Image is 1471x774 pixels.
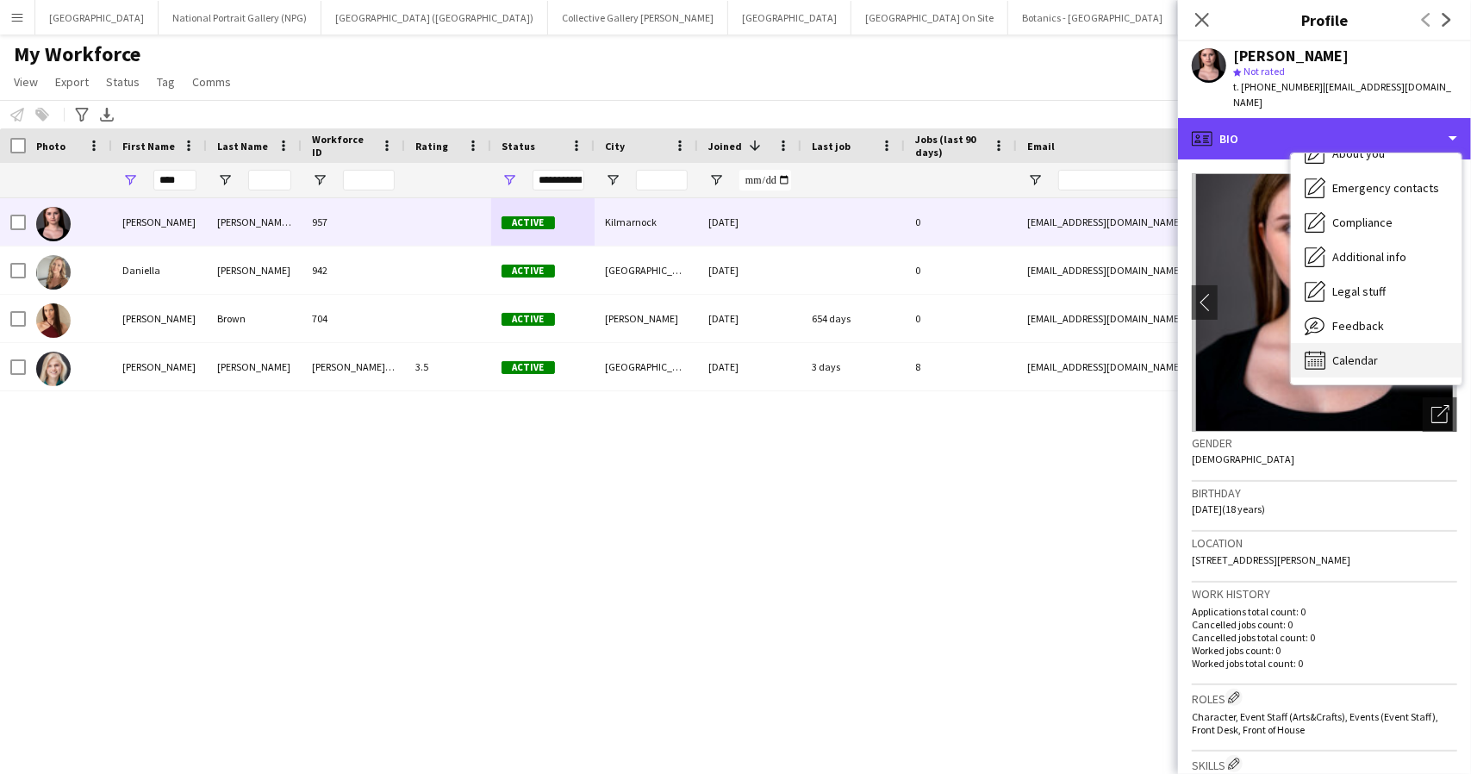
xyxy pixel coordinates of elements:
div: [PERSON_NAME] [207,247,302,294]
div: [GEOGRAPHIC_DATA] [595,247,698,294]
app-action-btn: Export XLSX [97,104,117,125]
img: Isabella Stevenson-Olds [36,352,71,386]
button: [GEOGRAPHIC_DATA] [728,1,851,34]
h3: Gender [1192,435,1457,451]
input: Joined Filter Input [739,170,791,190]
span: Calendar [1332,353,1378,368]
button: [GEOGRAPHIC_DATA] ([GEOGRAPHIC_DATA]) [321,1,548,34]
div: [DATE] [698,247,801,294]
button: National Portrait Gallery (NPG) [159,1,321,34]
button: Open Filter Menu [217,172,233,188]
span: Rating [415,140,448,153]
div: Bio [1178,118,1471,159]
span: [DATE] (18 years) [1192,502,1265,515]
div: Feedback [1291,309,1462,343]
span: About you [1332,146,1385,161]
input: Email Filter Input [1058,170,1351,190]
span: Active [502,216,555,229]
a: View [7,71,45,93]
button: Collective Gallery [PERSON_NAME] [548,1,728,34]
button: [GEOGRAPHIC_DATA] [35,1,159,34]
span: Last job [812,140,851,153]
span: [STREET_ADDRESS][PERSON_NAME] [1192,553,1350,566]
div: [PERSON_NAME] [112,295,207,342]
span: t. [PHONE_NUMBER] [1233,80,1323,93]
button: Botanics - [GEOGRAPHIC_DATA] [1008,1,1177,34]
h3: Profile [1178,9,1471,31]
span: Additional info [1332,249,1406,265]
span: Comms [192,74,231,90]
span: Character, Event Staff (Arts&Crafts), Events (Event Staff), Front Desk, Front of House [1192,710,1438,736]
span: [DEMOGRAPHIC_DATA] [1192,453,1294,465]
span: View [14,74,38,90]
div: 8 [905,343,1017,390]
h3: Location [1192,535,1457,551]
button: Open Filter Menu [1027,172,1043,188]
p: Applications total count: 0 [1192,605,1457,618]
span: | [EMAIL_ADDRESS][DOMAIN_NAME] [1233,80,1451,109]
span: Export [55,74,89,90]
p: Worked jobs total count: 0 [1192,657,1457,670]
div: Daniella [112,247,207,294]
div: Brown [207,295,302,342]
div: Open photos pop-in [1423,397,1457,432]
span: Active [502,265,555,278]
div: 654 days [801,295,905,342]
div: [EMAIL_ADDRESS][DOMAIN_NAME] [1017,295,1362,342]
h3: Roles [1192,689,1457,707]
span: Active [502,313,555,326]
div: 0 [905,198,1017,246]
span: Active [502,361,555,374]
div: Kilmarnock [595,198,698,246]
div: 3 days [801,343,905,390]
span: Emergency contacts [1332,180,1439,196]
span: Feedback [1332,318,1384,334]
span: My Workforce [14,41,140,67]
app-action-btn: Advanced filters [72,104,92,125]
img: Crew avatar or photo [1192,173,1457,432]
div: 957 [302,198,405,246]
a: Export [48,71,96,93]
button: Open Filter Menu [502,172,517,188]
div: [GEOGRAPHIC_DATA] [595,343,698,390]
input: Last Name Filter Input [248,170,291,190]
div: [PERSON_NAME] [112,343,207,390]
div: 3.5 [405,343,491,390]
div: 0 [905,295,1017,342]
button: Open Filter Menu [122,172,138,188]
span: Jobs (last 90 days) [915,133,986,159]
img: Ella Brown [36,303,71,338]
h3: Work history [1192,586,1457,602]
h3: Birthday [1192,485,1457,501]
button: [GEOGRAPHIC_DATA] On Site [851,1,1008,34]
span: Workforce ID [312,133,374,159]
div: About you [1291,136,1462,171]
button: Open Filter Menu [605,172,620,188]
div: [EMAIL_ADDRESS][DOMAIN_NAME] [1017,343,1362,390]
a: Status [99,71,146,93]
div: Compliance [1291,205,1462,240]
div: [PERSON_NAME] [PERSON_NAME] [207,198,302,246]
a: Tag [150,71,182,93]
div: [DATE] [698,295,801,342]
button: [GEOGRAPHIC_DATA] (HES) [1177,1,1326,34]
img: Ella Goudie Gass [36,207,71,241]
span: Status [106,74,140,90]
input: First Name Filter Input [153,170,196,190]
span: City [605,140,625,153]
h3: Skills [1192,755,1457,773]
div: Legal stuff [1291,274,1462,309]
div: [PERSON_NAME] [112,198,207,246]
span: Not rated [1243,65,1285,78]
input: City Filter Input [636,170,688,190]
div: Additional info [1291,240,1462,274]
div: [EMAIL_ADDRESS][DOMAIN_NAME] [1017,247,1362,294]
div: [PERSON_NAME] [595,295,698,342]
div: 704 [302,295,405,342]
span: Last Name [217,140,268,153]
input: Workforce ID Filter Input [343,170,395,190]
div: Emergency contacts [1291,171,1462,205]
div: [PERSON_NAME] [1233,48,1349,64]
div: 942 [302,247,405,294]
span: Email [1027,140,1055,153]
